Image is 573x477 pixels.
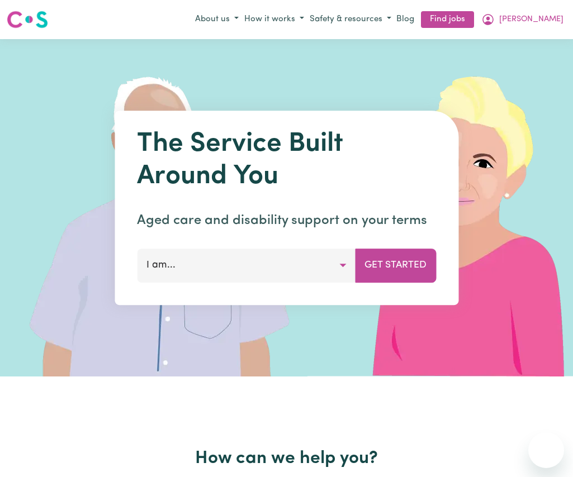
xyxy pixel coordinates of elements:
[241,11,307,29] button: How it works
[137,249,356,282] button: I am...
[137,128,436,193] h1: The Service Built Around You
[394,11,416,28] a: Blog
[7,7,48,32] a: Careseekers logo
[307,11,394,29] button: Safety & resources
[421,11,474,28] a: Find jobs
[137,211,436,231] p: Aged care and disability support on your terms
[499,13,563,26] span: [PERSON_NAME]
[7,9,48,30] img: Careseekers logo
[355,249,436,282] button: Get Started
[25,448,548,469] h2: How can we help you?
[192,11,241,29] button: About us
[479,10,566,29] button: My Account
[528,432,564,468] iframe: Button to launch messaging window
